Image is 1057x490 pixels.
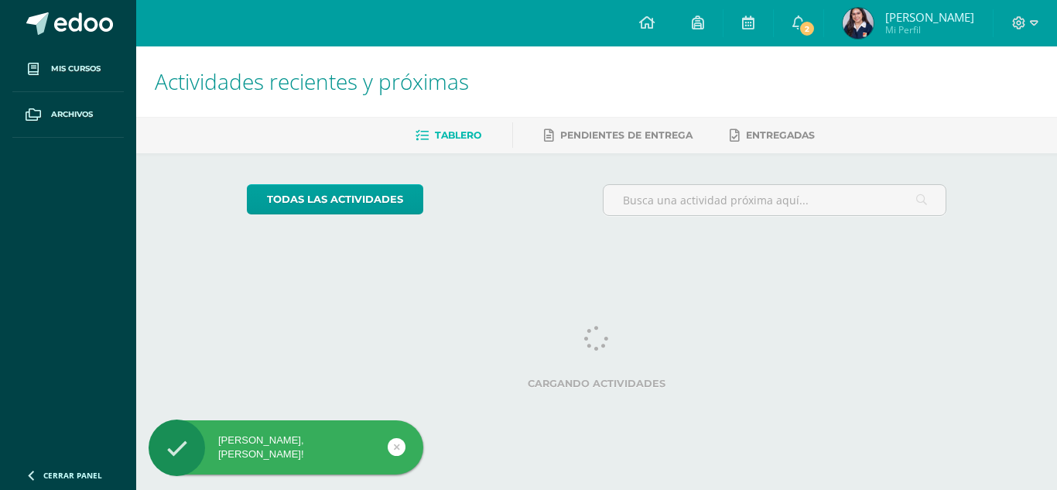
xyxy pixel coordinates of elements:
[885,23,974,36] span: Mi Perfil
[799,20,816,37] span: 2
[416,123,481,148] a: Tablero
[435,129,481,141] span: Tablero
[885,9,974,25] span: [PERSON_NAME]
[155,67,469,96] span: Actividades recientes y próximas
[51,108,93,121] span: Archivos
[51,63,101,75] span: Mis cursos
[247,184,423,214] a: todas las Actividades
[149,433,423,461] div: [PERSON_NAME], [PERSON_NAME]!
[12,92,124,138] a: Archivos
[560,129,693,141] span: Pendientes de entrega
[730,123,815,148] a: Entregadas
[843,8,874,39] img: 6c0ddeac00340110a4915b3446bee9dc.png
[247,378,947,389] label: Cargando actividades
[544,123,693,148] a: Pendientes de entrega
[43,470,102,481] span: Cerrar panel
[746,129,815,141] span: Entregadas
[12,46,124,92] a: Mis cursos
[604,185,946,215] input: Busca una actividad próxima aquí...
